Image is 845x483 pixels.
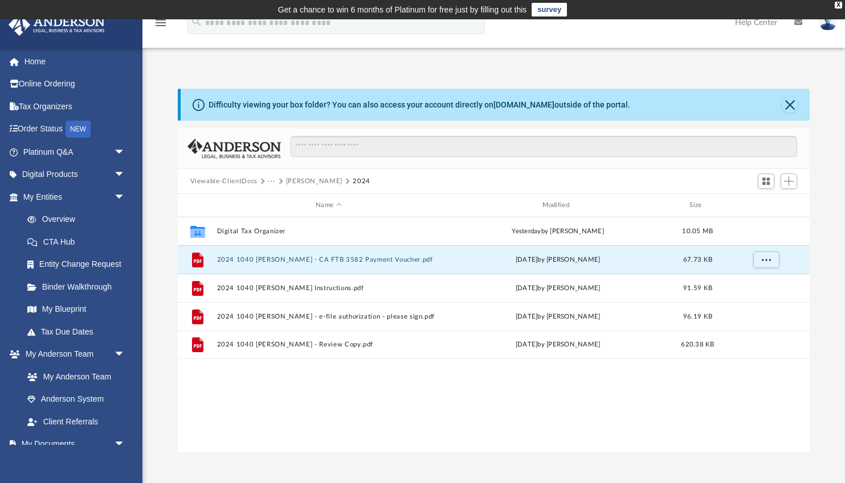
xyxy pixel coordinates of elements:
[353,176,370,187] button: 2024
[16,275,142,298] a: Binder Walkthrough
[8,73,142,96] a: Online Ordering
[8,50,142,73] a: Home
[446,226,670,237] div: by [PERSON_NAME]
[178,217,810,452] div: grid
[16,253,142,276] a: Entity Change Request
[286,176,342,187] button: [PERSON_NAME]
[16,298,137,321] a: My Blueprint
[683,257,712,263] span: 67.73 KB
[154,22,168,30] a: menu
[819,14,836,31] img: User Pic
[209,99,630,111] div: Difficulty viewing your box folder? You can also access your account directly on outside of the p...
[758,174,775,189] button: Switch to Grid View
[16,365,131,388] a: My Anderson Team
[446,340,670,350] div: [DATE] by [PERSON_NAME]
[114,141,137,164] span: arrow_drop_down
[114,343,137,366] span: arrow_drop_down
[512,228,541,234] span: yesterday
[446,200,670,210] div: Modified
[8,95,142,118] a: Tax Organizers
[114,433,137,456] span: arrow_drop_down
[154,16,168,30] i: menu
[782,97,798,113] button: Close
[446,312,670,322] div: [DATE] by [PERSON_NAME]
[278,3,527,16] div: Get a chance to win 6 months of Platinum for free just by filling out this
[835,2,842,9] div: close
[682,228,713,234] span: 10.05 MB
[532,3,567,16] a: survey
[217,228,440,235] button: Digital Tax Organizer
[217,341,440,348] button: 2024 1040 [PERSON_NAME] - Review Copy.pdf
[683,285,712,291] span: 91.59 KB
[190,15,203,28] i: search
[8,163,142,186] a: Digital Productsarrow_drop_down
[217,313,440,320] button: 2024 1040 [PERSON_NAME] - e-file authorization - please sign.pdf
[114,163,137,187] span: arrow_drop_down
[291,136,797,158] input: Search files and folders
[216,200,440,210] div: Name
[8,433,137,456] a: My Documentsarrow_drop_down
[781,174,798,189] button: Add
[725,200,805,210] div: id
[217,256,440,263] button: 2024 1040 [PERSON_NAME] - CA FTB 3582 Payment Voucher.pdf
[8,343,137,366] a: My Anderson Teamarrow_drop_down
[5,14,108,36] img: Anderson Advisors Platinum Portal
[681,341,714,348] span: 620.38 KB
[114,185,137,209] span: arrow_drop_down
[493,100,554,109] a: [DOMAIN_NAME]
[675,200,720,210] div: Size
[16,410,137,433] a: Client Referrals
[753,251,779,269] button: More options
[8,118,142,141] a: Order StatusNEW
[683,313,712,320] span: 96.19 KB
[446,255,670,265] div: [DATE] by [PERSON_NAME]
[66,121,91,138] div: NEW
[190,176,258,187] button: Viewable-ClientDocs
[182,200,211,210] div: id
[16,230,142,253] a: CTA Hub
[16,388,137,411] a: Anderson System
[268,176,275,187] button: ···
[8,141,142,163] a: Platinum Q&Aarrow_drop_down
[16,208,142,231] a: Overview
[8,185,142,208] a: My Entitiesarrow_drop_down
[217,284,440,292] button: 2024 1040 [PERSON_NAME] Instructions.pdf
[16,320,142,343] a: Tax Due Dates
[446,283,670,294] div: [DATE] by [PERSON_NAME]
